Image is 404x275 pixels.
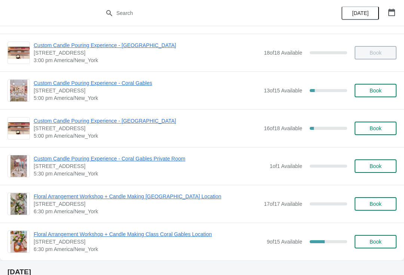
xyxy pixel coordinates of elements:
[270,163,302,169] span: 1 of 1 Available
[10,80,28,101] img: Custom Candle Pouring Experience - Coral Gables | 154 Giralda Avenue, Coral Gables, FL, USA | 5:0...
[34,245,263,253] span: 6:30 pm America/New_York
[10,193,27,215] img: Floral Arrangement Workshop + Candle Making Fort Lauderdale Location | 914 East Las Olas Boulevar...
[34,132,260,140] span: 5:00 pm America/New_York
[352,10,368,16] span: [DATE]
[34,79,260,87] span: Custom Candle Pouring Experience - Coral Gables
[264,125,302,131] span: 16 of 18 Available
[8,47,30,59] img: Custom Candle Pouring Experience - Fort Lauderdale | 914 East Las Olas Boulevard, Fort Lauderdale...
[34,230,263,238] span: Floral Arrangement Workshop + Candle Making Class Coral Gables Location
[355,122,397,135] button: Book
[34,208,260,215] span: 6:30 pm America/New_York
[355,197,397,211] button: Book
[370,163,382,169] span: Book
[264,88,302,94] span: 13 of 15 Available
[10,155,27,177] img: Custom Candle Pouring Experience - Coral Gables Private Room | 154 Giralda Avenue, Coral Gables, ...
[264,50,302,56] span: 18 of 18 Available
[34,125,260,132] span: [STREET_ADDRESS]
[34,238,263,245] span: [STREET_ADDRESS]
[34,170,266,177] span: 5:30 pm America/New_York
[355,235,397,248] button: Book
[34,155,266,162] span: Custom Candle Pouring Experience - Coral Gables Private Room
[34,56,260,64] span: 3:00 pm America/New_York
[34,94,260,102] span: 5:00 pm America/New_York
[355,84,397,97] button: Book
[355,159,397,173] button: Book
[8,122,30,135] img: Custom Candle Pouring Experience - Fort Lauderdale | 914 East Las Olas Boulevard, Fort Lauderdale...
[342,6,379,20] button: [DATE]
[34,193,260,200] span: Floral Arrangement Workshop + Candle Making [GEOGRAPHIC_DATA] Location
[34,200,260,208] span: [STREET_ADDRESS]
[264,201,302,207] span: 17 of 17 Available
[370,88,382,94] span: Book
[34,162,266,170] span: [STREET_ADDRESS]
[370,125,382,131] span: Book
[370,201,382,207] span: Book
[34,87,260,94] span: [STREET_ADDRESS]
[34,49,260,56] span: [STREET_ADDRESS]
[116,6,303,20] input: Search
[34,42,260,49] span: Custom Candle Pouring Experience - [GEOGRAPHIC_DATA]
[34,117,260,125] span: Custom Candle Pouring Experience - [GEOGRAPHIC_DATA]
[10,231,27,253] img: Floral Arrangement Workshop + Candle Making Class Coral Gables Location | 154 Giralda Avenue, Cor...
[370,239,382,245] span: Book
[267,239,302,245] span: 9 of 15 Available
